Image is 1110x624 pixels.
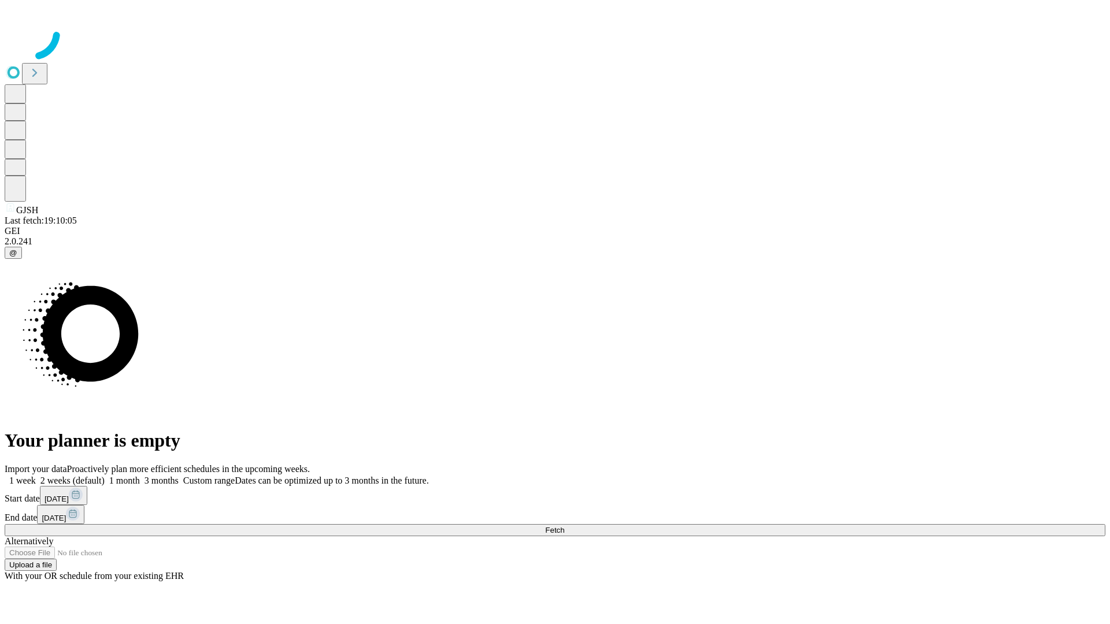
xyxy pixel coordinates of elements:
[9,248,17,257] span: @
[145,476,179,485] span: 3 months
[40,476,105,485] span: 2 weeks (default)
[5,536,53,546] span: Alternatively
[5,216,77,225] span: Last fetch: 19:10:05
[5,430,1105,451] h1: Your planner is empty
[45,495,69,503] span: [DATE]
[5,464,67,474] span: Import your data
[37,505,84,524] button: [DATE]
[5,571,184,581] span: With your OR schedule from your existing EHR
[5,236,1105,247] div: 2.0.241
[5,486,1105,505] div: Start date
[5,505,1105,524] div: End date
[42,514,66,522] span: [DATE]
[67,464,310,474] span: Proactively plan more efficient schedules in the upcoming weeks.
[5,524,1105,536] button: Fetch
[235,476,428,485] span: Dates can be optimized up to 3 months in the future.
[545,526,564,534] span: Fetch
[40,486,87,505] button: [DATE]
[9,476,36,485] span: 1 week
[5,559,57,571] button: Upload a file
[5,226,1105,236] div: GEI
[5,247,22,259] button: @
[109,476,140,485] span: 1 month
[183,476,235,485] span: Custom range
[16,205,38,215] span: GJSH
